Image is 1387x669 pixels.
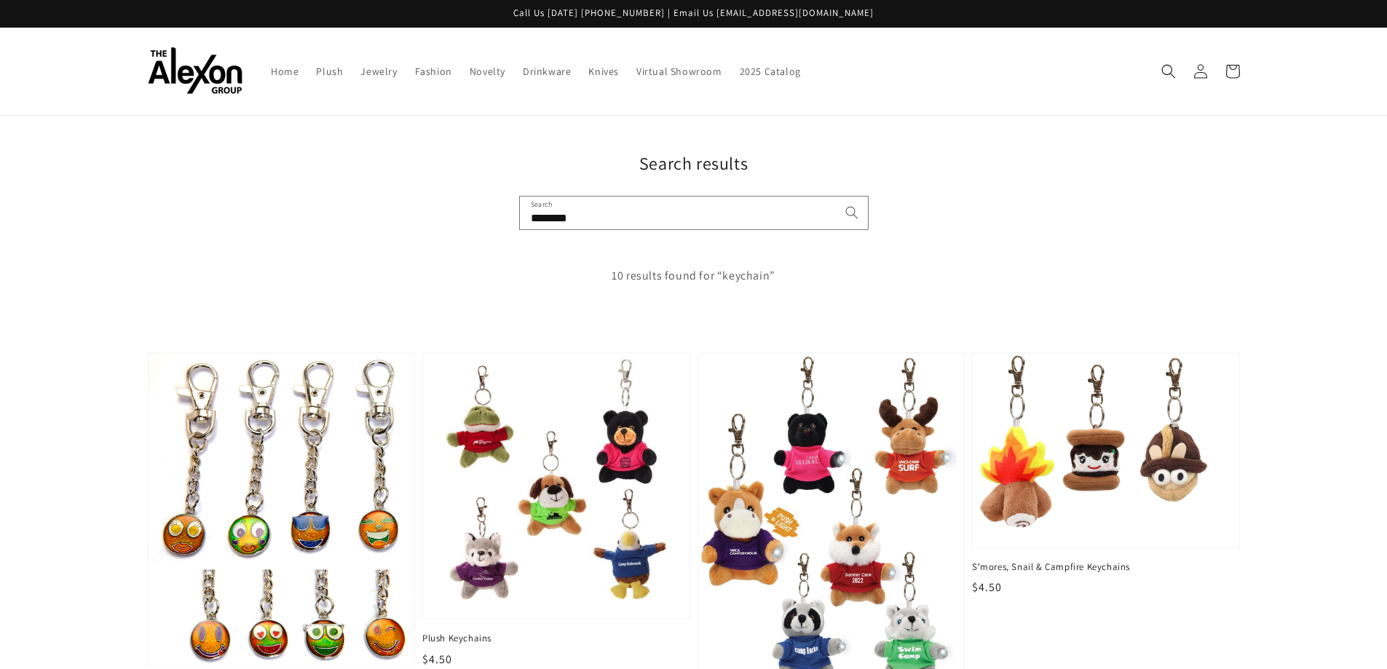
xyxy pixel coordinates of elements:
[316,65,343,78] span: Plush
[1153,55,1185,87] summary: Search
[422,352,690,668] a: Plush Keychains Plush Keychains $4.50
[588,65,619,78] span: Knives
[972,352,1240,596] a: S'mores, Snail & Campfire Keychains S'mores, Snail & Campfire Keychains $4.50
[352,56,406,87] a: Jewelry
[514,56,580,87] a: Drinkware
[423,353,689,619] img: Plush Keychains
[523,65,571,78] span: Drinkware
[740,65,801,78] span: 2025 Catalog
[148,47,242,95] img: The Alexon Group
[470,65,505,78] span: Novelty
[972,561,1240,574] span: S'mores, Snail & Campfire Keychains
[422,632,690,645] span: Plush Keychains
[636,65,722,78] span: Virtual Showroom
[836,197,868,229] button: Search
[262,56,307,87] a: Home
[307,56,352,87] a: Plush
[628,56,731,87] a: Virtual Showroom
[731,56,810,87] a: 2025 Catalog
[148,266,1240,287] p: 10 results found for “keychain”
[580,56,628,87] a: Knives
[360,65,397,78] span: Jewelry
[406,56,461,87] a: Fashion
[973,353,1239,547] img: S'mores, Snail & Campfire Keychains
[415,65,452,78] span: Fashion
[148,152,1240,175] h1: Search results
[149,353,415,664] img: Emoji Mood Charm Keychain
[972,579,1002,595] span: $4.50
[422,652,452,667] span: $4.50
[271,65,299,78] span: Home
[461,56,514,87] a: Novelty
